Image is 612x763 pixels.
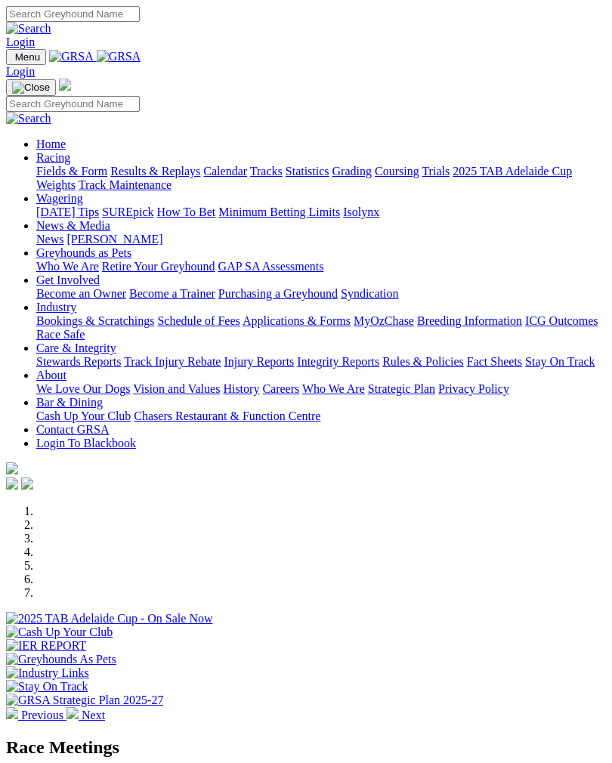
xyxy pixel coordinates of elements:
a: News [36,233,63,246]
a: Rules & Policies [382,355,464,368]
a: Injury Reports [224,355,294,368]
a: Get Involved [36,273,100,286]
img: facebook.svg [6,477,18,490]
a: Vision and Values [133,382,220,395]
a: Previous [6,709,66,721]
a: GAP SA Assessments [218,260,324,273]
a: Schedule of Fees [157,314,240,327]
a: Next [66,709,105,721]
div: News & Media [36,233,606,246]
a: Breeding Information [417,314,522,327]
a: News & Media [36,219,110,232]
a: Contact GRSA [36,423,109,436]
a: Calendar [203,165,247,178]
a: Stewards Reports [36,355,121,368]
a: Grading [332,165,372,178]
a: Track Injury Rebate [124,355,221,368]
img: Industry Links [6,666,89,680]
img: chevron-left-pager-white.svg [6,707,18,719]
a: Strategic Plan [368,382,435,395]
a: [DATE] Tips [36,205,99,218]
img: Search [6,22,51,36]
a: Results & Replays [110,165,200,178]
img: IER REPORT [6,639,86,653]
a: Coursing [375,165,419,178]
a: How To Bet [157,205,216,218]
div: Get Involved [36,287,606,301]
span: Menu [15,51,40,63]
a: Weights [36,178,76,191]
a: Greyhounds as Pets [36,246,131,259]
a: Bookings & Scratchings [36,314,154,327]
a: About [36,369,66,381]
a: Tracks [250,165,283,178]
a: Minimum Betting Limits [218,205,340,218]
img: logo-grsa-white.png [6,462,18,474]
h2: Race Meetings [6,737,606,758]
span: Next [82,709,105,721]
a: Applications & Forms [243,314,351,327]
a: History [223,382,259,395]
a: Login [6,65,35,78]
a: [PERSON_NAME] [66,233,162,246]
div: Industry [36,314,606,341]
input: Search [6,96,140,112]
a: We Love Our Dogs [36,382,130,395]
a: Track Maintenance [79,178,172,191]
div: Care & Integrity [36,355,606,369]
img: Close [12,82,50,94]
div: Greyhounds as Pets [36,260,606,273]
a: Login To Blackbook [36,437,136,449]
div: Wagering [36,205,606,219]
img: twitter.svg [21,477,33,490]
a: Become a Trainer [129,287,215,300]
a: Industry [36,301,76,314]
img: 2025 TAB Adelaide Cup - On Sale Now [6,612,213,626]
a: Privacy Policy [438,382,509,395]
a: Wagering [36,192,83,205]
img: Greyhounds As Pets [6,653,116,666]
a: Isolynx [343,205,379,218]
div: Bar & Dining [36,409,606,423]
a: Who We Are [302,382,365,395]
a: 2025 TAB Adelaide Cup [453,165,572,178]
img: Stay On Track [6,680,88,693]
input: Search [6,6,140,22]
span: Previous [21,709,63,721]
img: Search [6,112,51,125]
a: ICG Outcomes [525,314,598,327]
a: Become an Owner [36,287,126,300]
button: Toggle navigation [6,49,46,65]
a: Stay On Track [525,355,595,368]
a: Integrity Reports [297,355,379,368]
button: Toggle navigation [6,79,56,96]
img: logo-grsa-white.png [59,79,71,91]
div: Racing [36,165,606,192]
a: Race Safe [36,328,85,341]
a: Purchasing a Greyhound [218,287,338,300]
img: GRSA [97,50,141,63]
a: Fact Sheets [467,355,522,368]
a: MyOzChase [354,314,414,327]
a: Chasers Restaurant & Function Centre [134,409,320,422]
a: Home [36,137,66,150]
a: Retire Your Greyhound [102,260,215,273]
a: Login [6,36,35,48]
img: GRSA [49,50,94,63]
a: Cash Up Your Club [36,409,131,422]
a: Fields & Form [36,165,107,178]
a: Syndication [341,287,398,300]
a: SUREpick [102,205,153,218]
div: About [36,382,606,396]
img: GRSA Strategic Plan 2025-27 [6,693,163,707]
a: Trials [422,165,450,178]
a: Who We Are [36,260,99,273]
a: Statistics [286,165,329,178]
a: Racing [36,151,70,164]
img: chevron-right-pager-white.svg [66,707,79,719]
a: Bar & Dining [36,396,103,409]
a: Care & Integrity [36,341,116,354]
a: Careers [262,382,299,395]
img: Cash Up Your Club [6,626,113,639]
